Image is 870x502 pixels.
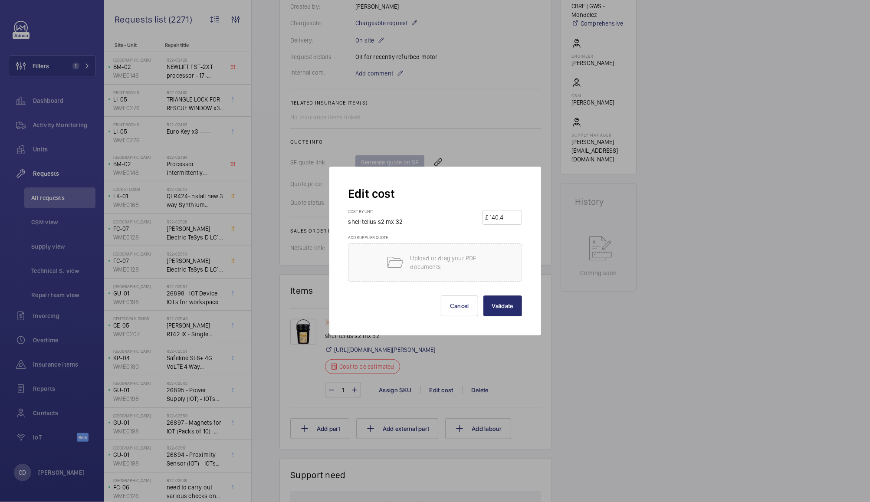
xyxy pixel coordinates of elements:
[348,209,412,217] h3: Cost by unit
[441,295,478,316] button: Cancel
[486,213,489,222] div: £
[483,295,522,316] button: Validate
[348,235,522,243] h3: Add supplier quote
[410,254,484,271] p: Upload or drag your PDF documents
[489,210,519,224] input: --
[348,186,522,202] h2: Edit cost
[348,218,403,225] span: shell tellus s2 mx 32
